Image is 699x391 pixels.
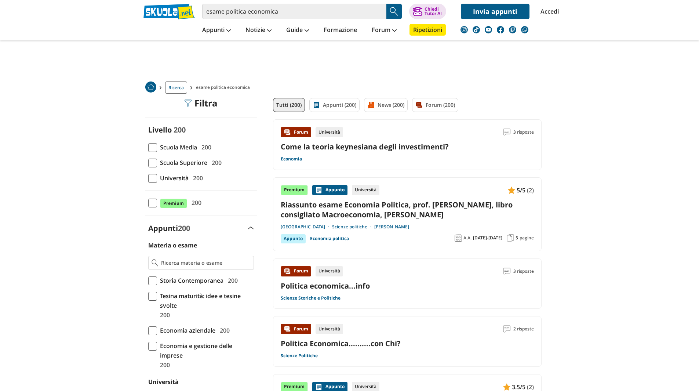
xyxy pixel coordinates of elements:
[284,24,311,37] a: Guide
[281,185,308,195] div: Premium
[281,127,311,137] div: Forum
[157,276,223,285] span: Storia Contemporanea
[461,4,529,19] a: Invia appunti
[316,324,343,334] div: Università
[200,24,233,37] a: Appunti
[513,127,534,137] span: 3 risposte
[521,26,528,33] img: WhatsApp
[244,24,273,37] a: Notizie
[281,266,311,276] div: Forum
[415,101,423,109] img: Forum filtro contenuto
[273,98,305,112] a: Tutti (200)
[196,82,253,94] span: esame politica economica
[178,223,190,233] span: 200
[516,235,518,241] span: 5
[316,127,343,137] div: Università
[509,26,516,33] img: twitch
[425,7,442,16] div: Chiedi Tutor AI
[352,185,379,195] div: Università
[513,324,534,334] span: 2 risposte
[148,378,179,386] label: Università
[513,266,534,276] span: 3 risposte
[184,99,192,107] img: Filtra filtri mobile
[312,185,347,195] div: Appunto
[503,268,510,275] img: Commenti lettura
[152,259,159,267] img: Ricerca materia o esame
[145,82,156,94] a: Home
[322,24,359,37] a: Formazione
[281,353,318,359] a: Scienze Politiche
[485,26,492,33] img: youtube
[313,101,320,109] img: Appunti filtro contenuto
[157,158,207,167] span: Scuola Superiore
[409,4,446,19] button: ChiediTutor AI
[157,341,254,360] span: Economia e gestione delle imprese
[370,24,398,37] a: Forum
[409,24,446,36] a: Ripetizioni
[517,185,525,195] span: 5/5
[184,98,218,108] div: Filtra
[174,125,186,135] span: 200
[281,224,332,230] a: [GEOGRAPHIC_DATA]
[503,383,510,391] img: Appunti contenuto
[497,26,504,33] img: facebook
[209,158,222,167] span: 200
[161,259,250,267] input: Ricerca materia o esame
[284,325,291,333] img: Forum contenuto
[540,4,556,19] a: Accedi
[281,156,302,162] a: Economia
[309,98,360,112] a: Appunti (200)
[281,200,534,220] a: Riassunto esame Economia Politica, prof. [PERSON_NAME], libro consigliato Macroeconomia, [PERSON_...
[386,4,402,19] button: Search Button
[157,310,170,320] span: 200
[202,4,386,19] input: Cerca appunti, riassunti o versioni
[157,142,197,152] span: Scuola Media
[281,281,370,291] a: Politica economica...info
[455,234,462,242] img: Anno accademico
[460,26,468,33] img: instagram
[315,187,323,194] img: Appunti contenuto
[225,276,238,285] span: 200
[190,173,203,183] span: 200
[310,234,349,243] a: Economia politica
[284,128,291,136] img: Forum contenuto
[157,326,215,335] span: Economia aziendale
[281,142,449,152] a: Come la teoria keynesiana degli investimenti?
[165,82,187,94] a: Ricerca
[374,224,409,230] a: [PERSON_NAME]
[503,325,510,333] img: Commenti lettura
[463,235,472,241] span: A.A.
[281,324,311,334] div: Forum
[412,98,458,112] a: Forum (200)
[248,227,254,229] img: Apri e chiudi sezione
[217,326,230,335] span: 200
[315,383,323,391] img: Appunti contenuto
[527,185,534,195] span: (2)
[281,338,401,348] a: Politica Economica..........con Chi?
[199,142,211,152] span: 200
[367,101,375,109] img: News filtro contenuto
[503,128,510,136] img: Commenti lettura
[284,268,291,275] img: Forum contenuto
[189,198,201,207] span: 200
[157,360,170,370] span: 200
[364,98,408,112] a: News (200)
[281,234,306,243] div: Appunto
[389,6,400,17] img: Cerca appunti, riassunti o versioni
[332,224,374,230] a: Scienze politiche
[508,187,515,194] img: Appunti contenuto
[145,82,156,93] img: Home
[148,223,190,233] label: Appunti
[148,241,197,249] label: Materia o esame
[507,234,514,242] img: Pagine
[148,125,172,135] label: Livello
[473,26,480,33] img: tiktok
[157,173,189,183] span: Università
[520,235,534,241] span: pagine
[473,235,502,241] span: [DATE]-[DATE]
[160,199,187,208] span: Premium
[281,295,341,301] a: Scienze Storiche e Politiche
[316,266,343,276] div: Università
[157,291,254,310] span: Tesina maturità: idee e tesine svolte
